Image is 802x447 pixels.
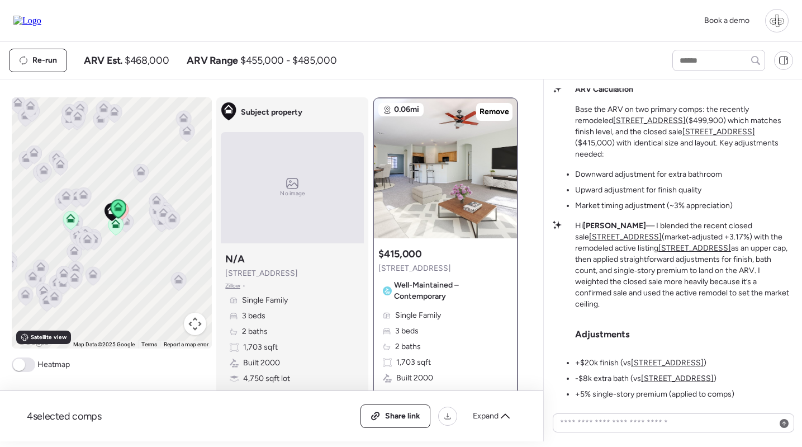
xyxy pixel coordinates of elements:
[575,200,733,211] li: Market timing adjustment (~3% appreciation)
[84,54,122,67] span: ARV Est.
[243,357,280,369] span: Built 2000
[37,359,70,370] span: Heatmap
[575,328,630,340] h3: Adjustments
[575,357,706,369] li: +$20k finish (vs )
[575,169,722,180] li: Downward adjustment for extra bathroom
[164,341,208,347] a: Report a map error
[32,55,57,66] span: Re-run
[378,263,451,274] span: [STREET_ADDRESS]
[240,54,336,67] span: $455,000 - $485,000
[395,326,419,337] span: 3 beds
[73,341,135,347] span: Map Data ©2025 Google
[241,107,302,118] span: Subject property
[242,326,268,337] span: 2 baths
[613,116,686,125] a: [STREET_ADDRESS]
[394,280,509,302] span: Well-Maintained – Contemporary
[225,281,240,290] span: Zillow
[125,54,169,67] span: $468,000
[242,310,265,322] span: 3 beds
[589,232,662,242] a: [STREET_ADDRESS]
[575,185,701,196] li: Upward adjustment for finish quality
[480,106,509,117] span: Remove
[385,411,420,422] span: Share link
[575,389,734,400] li: +5% single-story premium (applied to comps)
[280,189,305,198] span: No image
[448,388,463,399] span: + 2%
[394,104,419,115] span: 0.06mi
[658,243,731,253] a: [STREET_ADDRESS]
[583,221,646,230] strong: [PERSON_NAME]
[575,220,793,310] p: Hi — I blended the recent closed sale (market‑adjusted +3.17%) with the remodeled active listing ...
[704,16,749,25] span: Book a demo
[395,341,421,352] span: 2 baths
[187,54,238,67] span: ARV Range
[641,374,714,383] a: [STREET_ADDRESS]
[243,281,245,290] span: •
[473,411,499,422] span: Expand
[243,373,290,384] span: 4,750 sqft lot
[15,334,51,349] img: Google
[396,388,443,399] span: 4,833 sqft lot
[396,373,433,384] span: Built 2000
[15,334,51,349] a: Open this area in Google Maps (opens a new window)
[378,247,421,261] h3: $415,000
[141,341,157,347] a: Terms
[396,357,431,368] span: 1,703 sqft
[225,268,298,279] span: [STREET_ADDRESS]
[395,310,441,321] span: Single Family
[184,313,206,335] button: Map camera controls
[242,295,288,306] span: Single Family
[575,84,633,94] strong: ARV Calculation
[631,358,704,368] a: [STREET_ADDRESS]
[575,373,716,384] li: -$8k extra bath (vs )
[243,342,278,353] span: 1,703 sqft
[243,389,269,400] span: Garage
[575,104,793,160] p: Base the ARV on two primary comps: the recently remodeled ($499,900) which matches finish level, ...
[27,410,102,423] span: 4 selected comps
[13,16,41,26] img: Logo
[225,252,244,266] h3: N/A
[31,333,67,342] span: Satellite view
[682,127,755,137] a: [STREET_ADDRESS]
